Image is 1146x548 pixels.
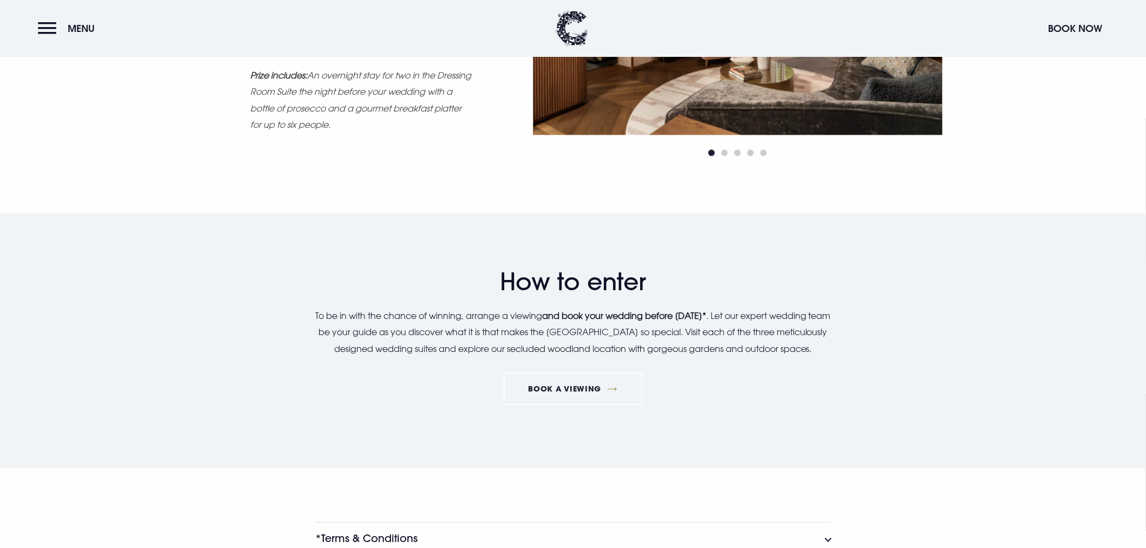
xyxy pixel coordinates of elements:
[721,149,728,156] span: Go to slide 2
[708,149,715,156] span: Go to slide 1
[747,149,754,156] span: Go to slide 4
[542,310,706,321] strong: and book your wedding before [DATE]*
[250,70,471,130] em: An overnight stay for two in the Dressing Room Suite the night before your wedding with a bottle ...
[556,11,588,46] img: Clandeboye Lodge
[38,17,100,40] button: Menu
[734,149,741,156] span: Go to slide 3
[760,149,767,156] span: Go to slide 5
[315,268,831,296] h2: How to enter
[68,22,95,35] span: Menu
[315,532,418,545] h3: *Terms & Conditions
[1043,17,1108,40] button: Book Now
[250,70,307,81] em: Prize includes:
[504,373,642,405] a: Book a viewing
[315,308,831,357] p: To be in with the chance of winning, arrange a viewing . Let our expert wedding team be your guid...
